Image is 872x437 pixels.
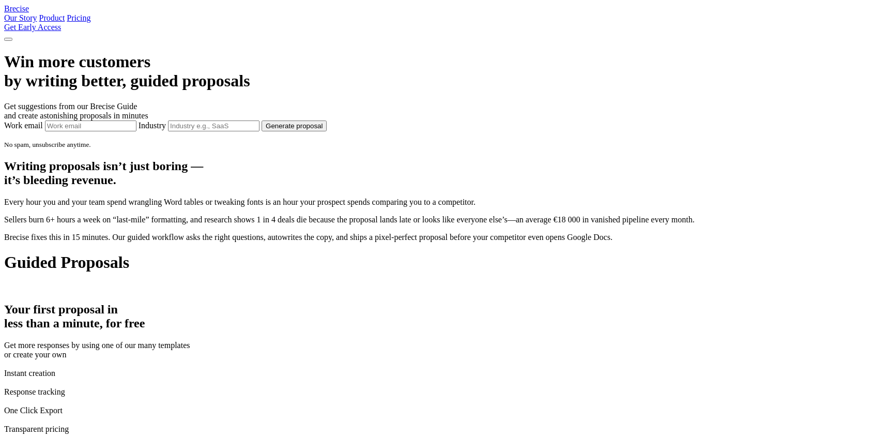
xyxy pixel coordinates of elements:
label: Work email [4,121,43,130]
label: Industry [139,121,166,130]
a: Our Story [4,13,37,22]
div: Get suggestions from our Brecise Guide and create astonishing proposals in minutes [4,102,868,120]
span: Generate proposal [266,122,323,130]
a: Get Early Access [4,23,61,32]
div: Response tracking [4,387,868,397]
a: Pricing [67,13,90,22]
div: Transparent pricing [4,425,868,434]
input: Industry e.g., SaaS [168,120,259,131]
div: Get more responses by using one of our many templates or create your own [4,341,868,359]
span: less than a minute, for free [4,317,145,330]
p: Brecise fixes this in 15 minutes. Our guided workflow asks the right questions, autowrites the co... [4,233,868,242]
h1: Guided Proposals [4,253,868,272]
div: One Click Export [4,406,868,415]
p: Sellers burn 6+ hours a week on “last-mile” formatting, and research shows 1 in 4 deals die becau... [4,215,868,224]
p: Every hour you and your team spend wrangling Word tables or tweaking fonts is an hour your prospe... [4,198,868,207]
h1: Win more customers by writing better, guided proposals [4,52,868,91]
a: Product [39,13,65,22]
small: No spam, unsubscribe anytime. [4,141,91,148]
div: Instant creation [4,369,868,378]
button: Generate sample proposal [262,120,327,131]
h2: Writing proposals isn’t just boring — it’s bleeding revenue. [4,159,868,187]
h2: Your first proposal in [4,303,868,330]
input: Work email [45,120,136,131]
a: Brecise [4,4,29,13]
